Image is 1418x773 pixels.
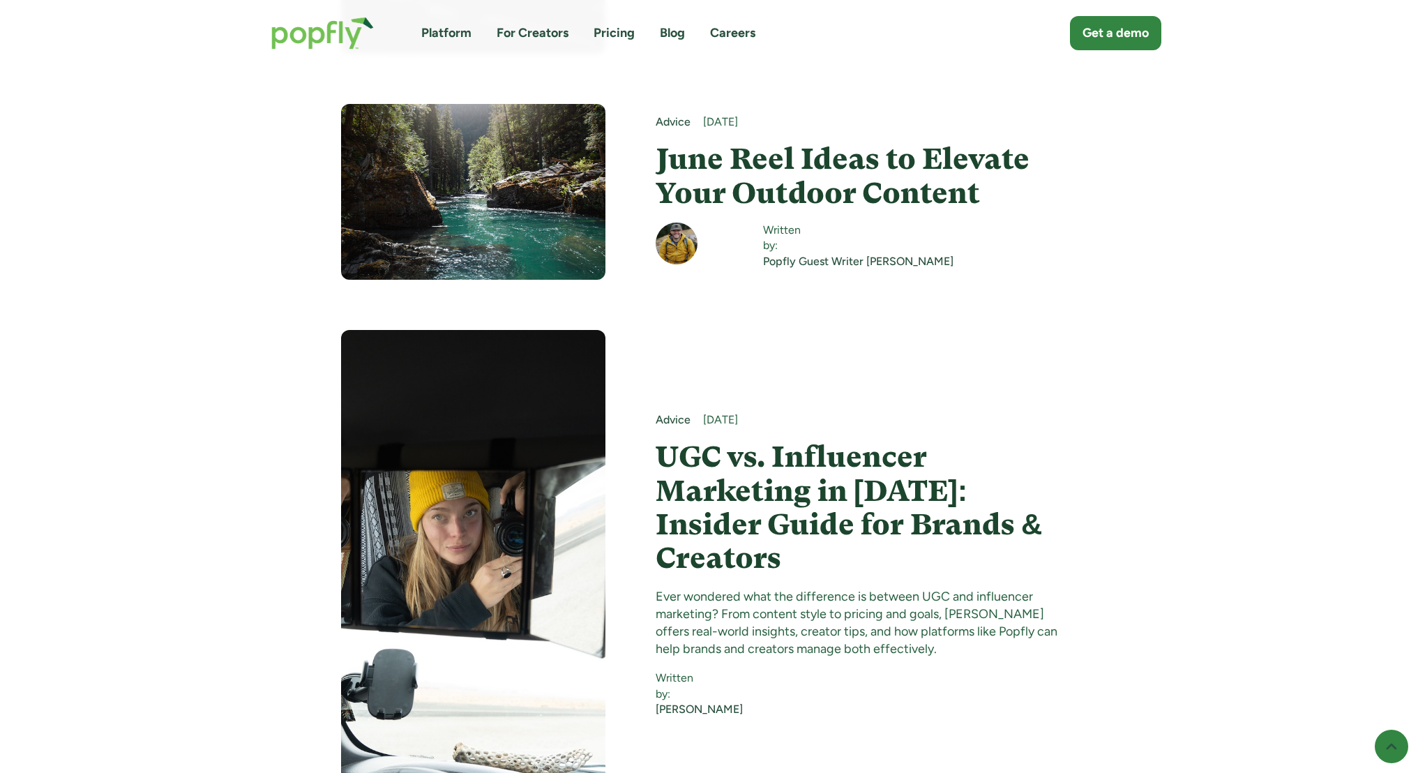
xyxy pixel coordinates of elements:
a: Careers [710,24,755,42]
a: Pricing [594,24,635,42]
a: UGC vs. Influencer Marketing in [DATE]: Insider Guide for Brands & Creators [656,440,1077,575]
a: home [257,3,388,63]
div: [DATE] [703,412,1077,428]
div: Get a demo [1083,24,1149,42]
img: Tranquil river in forrest picture taken by content creator. [341,104,605,280]
a: Advice [656,114,691,130]
div: Ever wondered what the difference is between UGC and influencer marketing? From content style to ... [656,588,1077,659]
div: [DATE] [703,114,1077,130]
a: Advice [656,412,691,428]
a: For Creators [497,24,568,42]
div: Written by: [656,670,743,702]
a: Get a demo [1070,16,1161,50]
a: [PERSON_NAME] [656,702,743,717]
a: June Reel Ideas to Elevate Your Outdoor Content [656,142,1077,210]
a: Popfly Guest Writer [PERSON_NAME] [763,254,1077,269]
div: Written by: [763,223,1077,254]
a: Blog [660,24,685,42]
a: Platform [421,24,472,42]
